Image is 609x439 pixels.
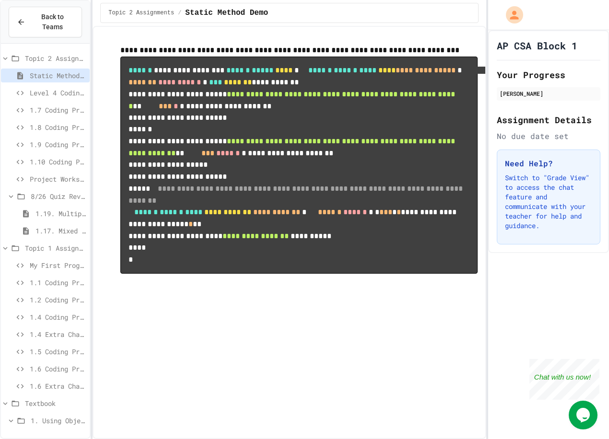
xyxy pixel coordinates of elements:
[30,260,86,270] span: My First Program
[529,359,599,400] iframe: chat widget
[30,88,86,98] span: Level 4 Coding Challenge
[497,39,577,52] h1: AP CSA Block 1
[30,122,86,132] span: 1.8 Coding Practice
[496,4,526,26] div: My Account
[497,113,600,127] h2: Assignment Details
[30,70,86,81] span: Static Method Demo
[569,401,599,429] iframe: chat widget
[35,208,86,219] span: 1.19. Multiple Choice Exercises for Unit 1a (1.1-1.6)
[30,157,86,167] span: 1.10 Coding Practice
[30,105,86,115] span: 1.7 Coding Practice
[31,12,74,32] span: Back to Teams
[30,329,86,339] span: 1.4 Extra Challenge Problem
[178,9,181,17] span: /
[35,226,86,236] span: 1.17. Mixed Up Code Practice 1.1-1.6
[30,312,86,322] span: 1.4 Coding Practice
[30,381,86,391] span: 1.6 Extra Challenge Problem
[30,277,86,288] span: 1.1 Coding Practice
[497,68,600,81] h2: Your Progress
[30,174,86,184] span: Project Workspace
[505,173,592,231] p: Switch to "Grade View" to access the chat feature and communicate with your teacher for help and ...
[30,295,86,305] span: 1.2 Coding Practice
[500,89,597,98] div: [PERSON_NAME]
[25,243,86,253] span: Topic 1 Assignments
[30,139,86,150] span: 1.9 Coding Practice
[31,416,86,426] span: 1. Using Objects and Methods
[497,130,600,142] div: No due date set
[31,191,86,201] span: 8/26 Quiz Review
[30,347,86,357] span: 1.5 Coding Practice
[25,53,86,63] span: Topic 2 Assignments
[9,7,82,37] button: Back to Teams
[25,398,86,408] span: Textbook
[185,7,268,19] span: Static Method Demo
[30,364,86,374] span: 1.6 Coding Practice
[108,9,174,17] span: Topic 2 Assignments
[505,158,592,169] h3: Need Help?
